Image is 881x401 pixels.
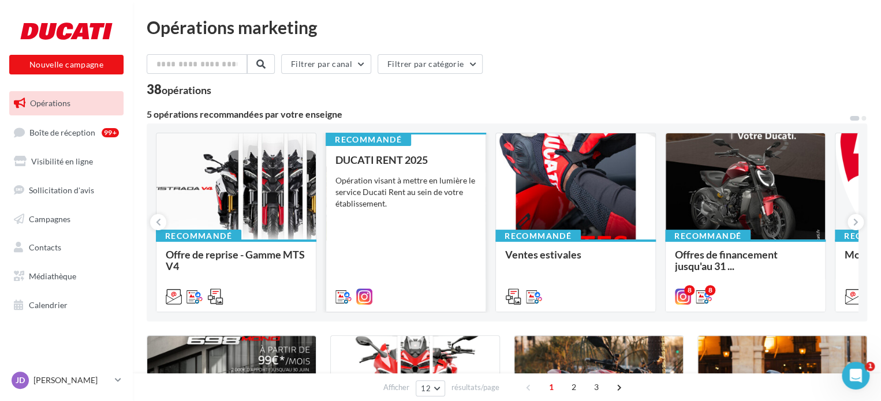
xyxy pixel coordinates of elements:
[675,248,778,272] span: Offres de financement jusqu'au 31 ...
[665,230,751,242] div: Recommandé
[7,91,126,115] a: Opérations
[335,153,428,166] span: DUCATI RENT 2025
[33,374,110,386] p: [PERSON_NAME]
[335,175,476,209] div: Opération visant à mettre en lumière le service Ducati Rent au sein de votre établissement.
[29,242,61,252] span: Contacts
[9,369,124,391] a: JD [PERSON_NAME]
[495,230,581,242] div: Recommandé
[565,378,583,396] span: 2
[29,127,95,137] span: Boîte de réception
[7,178,126,203] a: Sollicitation d'avis
[865,362,875,371] span: 1
[31,156,93,166] span: Visibilité en ligne
[505,248,581,261] span: Ventes estivales
[326,133,411,146] div: Recommandé
[7,235,126,260] a: Contacts
[705,285,715,295] div: 8
[9,55,124,74] button: Nouvelle campagne
[7,293,126,317] a: Calendrier
[162,85,211,95] div: opérations
[7,149,126,174] a: Visibilité en ligne
[542,378,561,396] span: 1
[7,264,126,288] a: Médiathèque
[147,83,211,96] div: 38
[421,384,431,393] span: 12
[451,382,499,393] span: résultats/page
[166,248,305,272] span: Offre de reprise - Gamme MTS V4
[684,285,695,295] div: 8
[30,98,70,108] span: Opérations
[156,230,241,242] div: Recommandé
[7,120,126,145] a: Boîte de réception99+
[416,380,445,396] button: 12
[29,185,94,195] span: Sollicitation d'avis
[147,110,849,119] div: 5 opérations recommandées par votre enseigne
[102,128,119,137] div: 99+
[147,18,867,36] div: Opérations marketing
[378,54,483,74] button: Filtrer par catégorie
[29,300,68,310] span: Calendrier
[587,378,606,396] span: 3
[842,362,869,389] iframe: Intercom live chat
[16,374,25,386] span: JD
[7,207,126,231] a: Campagnes
[383,382,409,393] span: Afficher
[281,54,371,74] button: Filtrer par canal
[29,271,76,281] span: Médiathèque
[29,213,70,223] span: Campagnes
